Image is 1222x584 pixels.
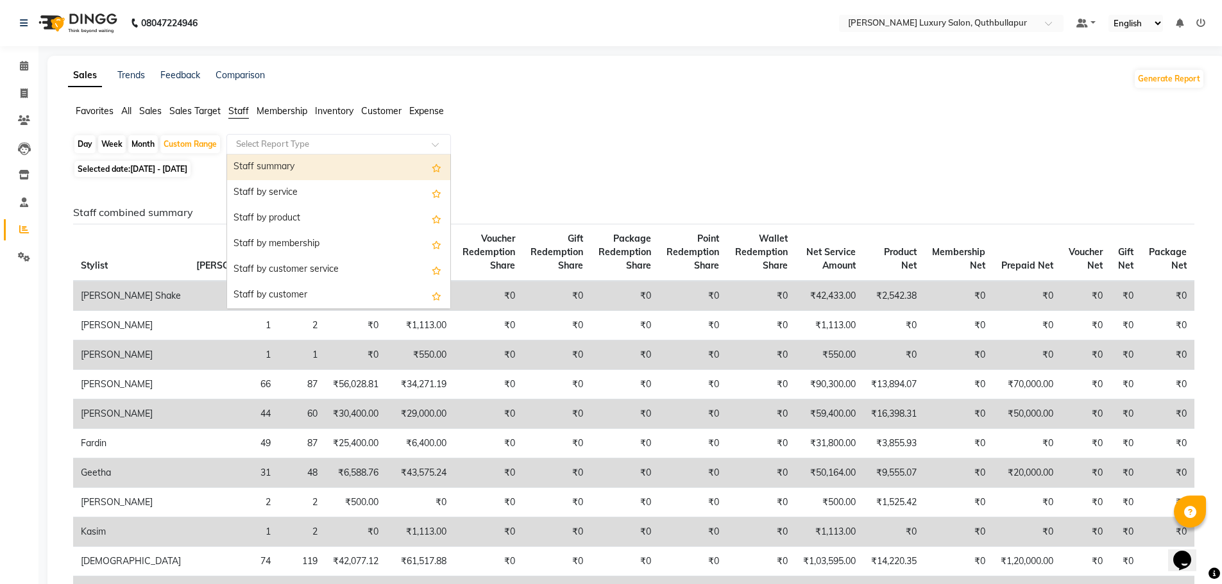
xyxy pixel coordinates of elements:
td: ₹0 [1061,311,1110,340]
h6: Staff combined summary [73,206,1194,219]
ng-dropdown-panel: Options list [226,154,451,309]
td: ₹0 [591,458,659,488]
td: ₹550.00 [795,340,863,370]
div: Staff by customer [227,283,450,308]
td: 50 [189,281,278,311]
td: ₹34,271.19 [386,370,454,399]
div: Staff summary [227,154,450,180]
div: Staff by service [227,180,450,206]
span: Add this report to Favorites List [432,185,441,201]
button: Generate Report [1135,70,1203,88]
td: 2 [189,488,278,517]
td: ₹0 [1061,547,1110,576]
span: Staff [228,105,249,117]
td: ₹0 [454,399,522,429]
td: ₹0 [1141,429,1194,458]
td: 66 [189,370,278,399]
td: ₹0 [659,399,727,429]
a: Comparison [216,69,265,81]
td: ₹0 [523,370,591,399]
td: ₹0 [523,547,591,576]
td: 31 [189,458,278,488]
span: Favorites [76,105,114,117]
td: [PERSON_NAME] [73,399,189,429]
td: ₹500.00 [795,488,863,517]
td: ₹0 [924,311,993,340]
span: Add this report to Favorites List [432,237,441,252]
td: ₹0 [863,311,924,340]
td: ₹0 [591,281,659,311]
td: ₹2,542.38 [863,281,924,311]
td: ₹0 [454,547,522,576]
td: ₹50,164.00 [795,458,863,488]
span: Sales Target [169,105,221,117]
span: Point Redemption Share [666,233,719,271]
td: ₹61,517.88 [386,547,454,576]
td: ₹1,113.00 [795,311,863,340]
td: ₹0 [591,340,659,370]
td: 2 [278,517,325,547]
td: ₹6,588.76 [325,458,386,488]
span: Add this report to Favorites List [432,211,441,226]
td: ₹550.00 [386,340,454,370]
span: Stylist [81,260,108,271]
td: ₹0 [1061,399,1110,429]
td: ₹0 [1110,458,1141,488]
td: ₹25,400.00 [325,429,386,458]
td: ₹0 [993,281,1061,311]
td: ₹30,400.00 [325,399,386,429]
td: ₹0 [1061,517,1110,547]
td: Geetha [73,458,189,488]
span: Add this report to Favorites List [432,160,441,175]
td: ₹1,113.00 [795,517,863,547]
td: 1 [189,311,278,340]
td: ₹500.00 [325,488,386,517]
span: Package Net [1149,246,1187,271]
td: ₹31,800.00 [795,429,863,458]
td: ₹0 [924,458,993,488]
span: Add this report to Favorites List [432,288,441,303]
td: ₹0 [454,429,522,458]
td: ₹0 [1110,399,1141,429]
td: ₹0 [659,458,727,488]
iframe: chat widget [1168,533,1209,571]
img: logo [33,5,121,41]
td: ₹3,855.93 [863,429,924,458]
td: ₹0 [1141,399,1194,429]
td: ₹0 [454,370,522,399]
td: ₹0 [1110,517,1141,547]
td: ₹0 [591,547,659,576]
td: ₹0 [659,547,727,576]
td: ₹0 [727,488,795,517]
td: 87 [278,370,325,399]
span: Customer [361,105,402,117]
span: Gift Net [1118,246,1133,271]
td: ₹0 [454,517,522,547]
a: Trends [117,69,145,81]
td: 74 [189,547,278,576]
td: ₹6,400.00 [386,429,454,458]
td: ₹0 [1141,311,1194,340]
td: ₹0 [523,517,591,547]
td: ₹0 [924,429,993,458]
td: ₹0 [727,311,795,340]
b: 08047224946 [141,5,198,41]
td: ₹0 [1141,340,1194,370]
td: ₹0 [1110,281,1141,311]
td: ₹0 [727,458,795,488]
td: ₹0 [993,488,1061,517]
td: ₹0 [386,488,454,517]
td: ₹0 [1110,370,1141,399]
td: ₹0 [1141,547,1194,576]
td: ₹0 [727,517,795,547]
td: ₹0 [1061,458,1110,488]
div: Staff by membership [227,231,450,257]
td: ₹56,028.81 [325,370,386,399]
td: ₹0 [659,281,727,311]
td: ₹0 [1061,340,1110,370]
span: Sales [139,105,162,117]
td: 2 [278,311,325,340]
td: ₹0 [727,281,795,311]
td: ₹0 [591,429,659,458]
td: ₹90,300.00 [795,370,863,399]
